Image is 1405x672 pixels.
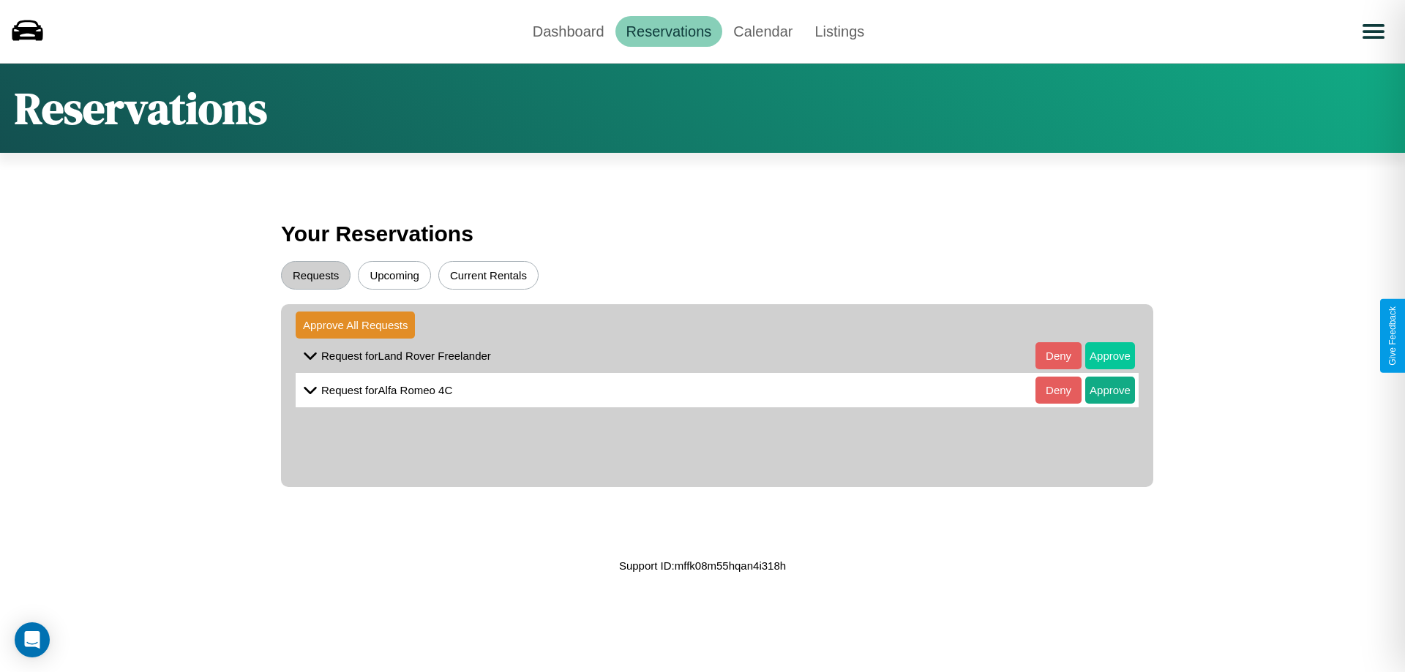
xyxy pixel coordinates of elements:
[1387,306,1398,366] div: Give Feedback
[438,261,539,290] button: Current Rentals
[1085,342,1135,369] button: Approve
[619,556,786,575] p: Support ID: mffk08m55hqan4i318h
[15,78,267,138] h1: Reservations
[722,16,803,47] a: Calendar
[1035,377,1082,404] button: Deny
[321,346,491,366] p: Request for Land Rover Freelander
[803,16,875,47] a: Listings
[358,261,431,290] button: Upcoming
[321,380,452,400] p: Request for Alfa Romeo 4C
[281,261,351,290] button: Requests
[281,214,1124,254] h3: Your Reservations
[522,16,615,47] a: Dashboard
[1085,377,1135,404] button: Approve
[15,622,50,657] div: Open Intercom Messenger
[296,312,415,339] button: Approve All Requests
[615,16,723,47] a: Reservations
[1035,342,1082,369] button: Deny
[1353,11,1394,52] button: Open menu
